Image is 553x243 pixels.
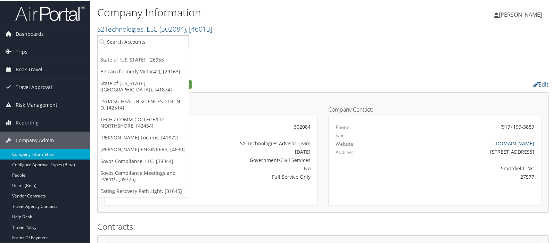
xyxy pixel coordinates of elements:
h4: Company Contact: [328,106,542,112]
a: State of [US_STATE] ([GEOGRAPHIC_DATA]), [41874] [98,77,189,95]
a: [DOMAIN_NAME] [494,139,534,146]
a: S2Technologies, LLC [97,24,212,33]
span: , [ 46013 ] [186,24,212,33]
div: S2 Technologies Advisor Team [182,139,311,146]
h1: Company Information [97,5,398,19]
a: TECH / COMM COLLEGE/LTC-NORTHSHORE, [42454] [98,113,189,131]
a: Edit [533,80,549,88]
img: airportal-logo.png [15,5,85,21]
div: (919) 199-3889 [501,122,534,130]
a: Sovos Compliance Meetings and Events, [39725] [98,167,189,185]
a: [PERSON_NAME] ENGINEERS, [4630] [98,143,189,155]
a: [PERSON_NAME] Locums, [41872] [98,131,189,143]
div: 27577 [388,172,535,180]
a: LSU/LSU HEALTH SCIENCES CTR- N O, [42514] [98,95,189,113]
label: Fax: [336,131,345,138]
div: Full Service Only [182,172,311,180]
label: Address: [336,148,355,155]
span: [PERSON_NAME] [499,10,542,18]
a: Sovos Compliance, LLC, [38344] [98,155,189,167]
div: 302084 [182,122,311,130]
div: Smithfield, NC [388,164,535,171]
span: Risk Management [16,96,57,113]
a: State of [US_STATE], [26955] [98,53,189,65]
a: Eating Recovery Path Light, [31645] [98,185,189,196]
h4: Account Details: [105,106,318,112]
div: Government/Civil Services [182,156,311,163]
div: [DATE] [182,147,311,155]
h2: Company Profile: [97,78,395,89]
div: [STREET_ADDRESS] [388,147,535,155]
label: Phone: [336,123,351,130]
label: Website: [336,140,355,147]
h2: Contracts: [97,220,549,232]
span: Travel Approval [16,78,52,95]
a: [PERSON_NAME] [494,3,549,24]
span: ( 302084 ) [159,24,186,33]
span: Book Travel [16,60,42,78]
span: Reporting [16,113,39,131]
span: Dashboards [16,25,44,42]
span: Company Admin [16,131,54,148]
a: Belcan (formerly Victor42), [29163] [98,65,189,77]
div: No [182,164,311,171]
span: Trips [16,42,27,60]
input: Search Accounts [98,35,189,48]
